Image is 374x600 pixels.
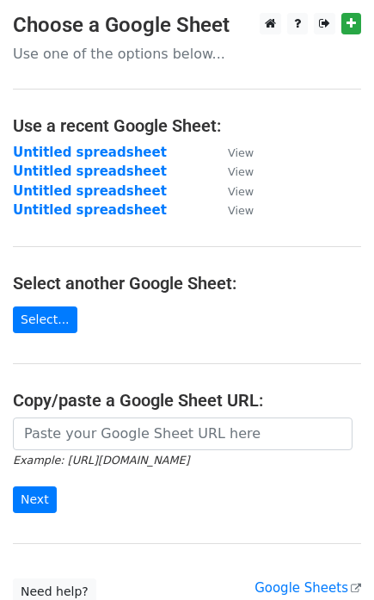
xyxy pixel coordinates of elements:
a: Google Sheets [254,580,361,596]
h3: Choose a Google Sheet [13,13,361,38]
input: Next [13,486,57,513]
a: Untitled spreadsheet [13,202,167,218]
a: View [211,202,254,218]
input: Paste your Google Sheet URL here [13,418,353,450]
small: View [228,185,254,198]
a: View [211,145,254,160]
h4: Copy/paste a Google Sheet URL: [13,390,361,411]
a: Untitled spreadsheet [13,164,167,179]
a: View [211,164,254,179]
a: Select... [13,306,77,333]
p: Use one of the options below... [13,45,361,63]
a: Untitled spreadsheet [13,145,167,160]
small: View [228,204,254,217]
a: View [211,183,254,199]
a: Untitled spreadsheet [13,183,167,199]
small: Example: [URL][DOMAIN_NAME] [13,454,189,467]
h4: Select another Google Sheet: [13,273,361,294]
small: View [228,146,254,159]
small: View [228,165,254,178]
h4: Use a recent Google Sheet: [13,115,361,136]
